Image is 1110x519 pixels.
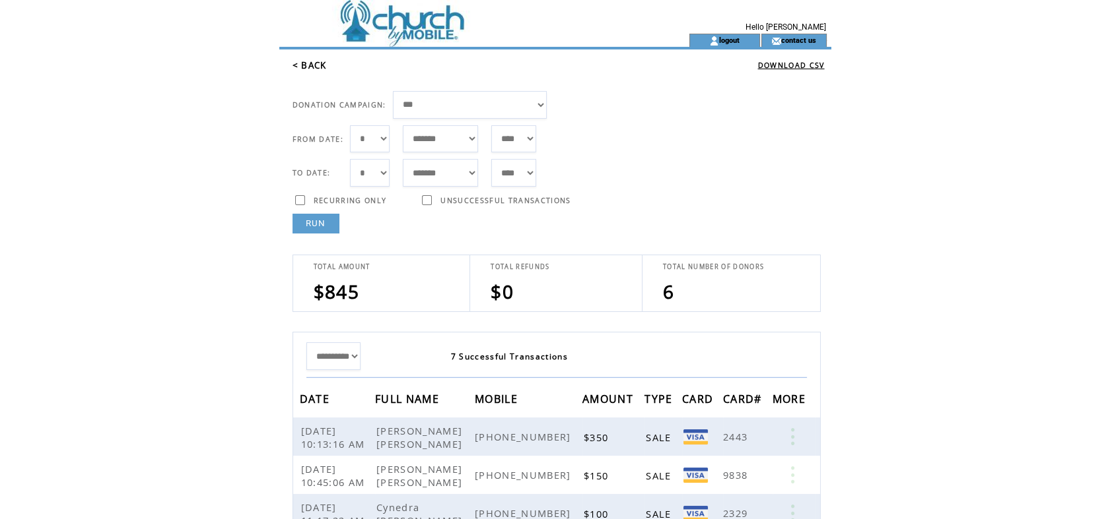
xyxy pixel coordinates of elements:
[582,388,637,413] span: AMOUNT
[773,388,809,413] span: MORE
[644,388,676,413] span: TYPE
[719,36,740,44] a: logout
[475,468,574,481] span: [PHONE_NUMBER]
[723,394,765,402] a: CARD#
[300,388,333,413] span: DATE
[314,262,370,271] span: TOTAL AMOUNT
[723,430,751,443] span: 2443
[293,168,331,177] span: TO DATE:
[746,22,826,32] span: Hello [PERSON_NAME]
[723,468,751,481] span: 9838
[293,59,327,71] a: < BACK
[314,279,359,304] span: $845
[314,196,387,205] span: RECURRING ONLY
[475,388,521,413] span: MOBILE
[584,431,611,444] span: $350
[440,196,571,205] span: UNSUCCESSFUL TRANSACTIONS
[475,430,574,443] span: [PHONE_NUMBER]
[663,279,674,304] span: 6
[771,36,781,46] img: contact_us_icon.gif
[663,262,764,271] span: TOTAL NUMBER OF DONORS
[491,279,514,304] span: $0
[683,429,708,444] img: Visa
[376,424,466,450] span: [PERSON_NAME] [PERSON_NAME]
[301,424,368,450] span: [DATE] 10:13:16 AM
[293,214,339,233] a: RUN
[491,262,549,271] span: TOTAL REFUNDS
[682,394,716,402] a: CARD
[293,100,386,109] span: DONATION CAMPAIGN:
[451,351,568,362] span: 7 Successful Transactions
[646,469,674,482] span: SALE
[301,462,368,489] span: [DATE] 10:45:06 AM
[758,61,825,70] a: DOWNLOAD CSV
[584,469,611,482] span: $150
[682,388,716,413] span: CARD
[709,36,719,46] img: account_icon.gif
[781,36,816,44] a: contact us
[683,468,708,483] img: Visa
[293,135,343,144] span: FROM DATE:
[475,394,521,402] a: MOBILE
[582,394,637,402] a: AMOUNT
[375,394,442,402] a: FULL NAME
[300,394,333,402] a: DATE
[644,394,676,402] a: TYPE
[723,388,765,413] span: CARD#
[376,462,466,489] span: [PERSON_NAME] [PERSON_NAME]
[646,431,674,444] span: SALE
[375,388,442,413] span: FULL NAME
